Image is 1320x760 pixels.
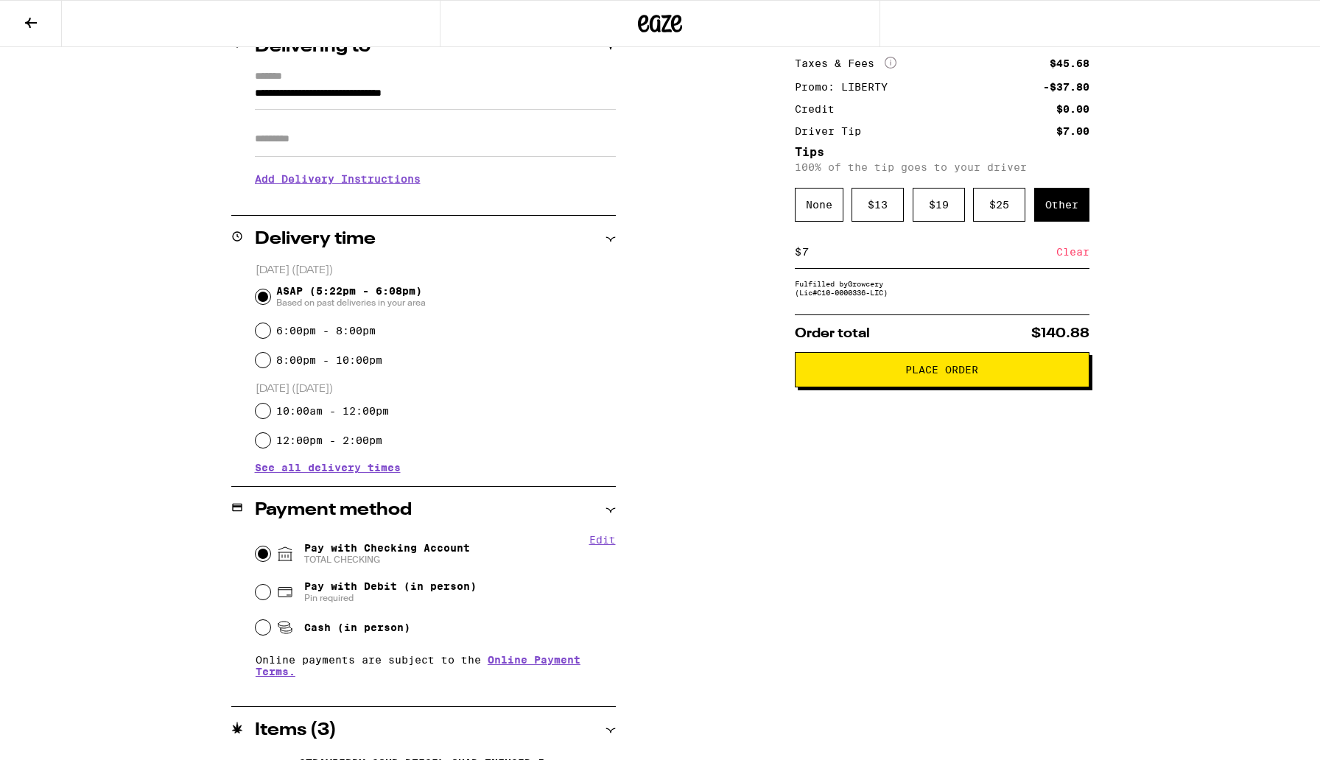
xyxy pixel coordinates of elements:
input: 0 [801,245,1056,258]
span: Based on past deliveries in your area [276,297,426,309]
button: Place Order [795,352,1089,387]
span: Order total [795,327,870,340]
div: Taxes & Fees [795,57,896,70]
label: 8:00pm - 10:00pm [276,354,382,366]
h2: Items ( 3 ) [255,722,337,739]
h2: Delivery time [255,231,376,248]
span: Hi. Need any help? [9,10,106,22]
h3: Add Delivery Instructions [255,162,616,196]
span: TOTAL CHECKING [304,554,470,566]
div: Driver Tip [795,126,871,136]
div: Fulfilled by Growcery (Lic# C10-0000336-LIC ) [795,279,1089,297]
div: $ [795,236,801,268]
span: $140.88 [1031,327,1089,340]
div: Credit [795,104,845,114]
span: Place Order [905,365,978,375]
div: Promo: LIBERTY [795,82,898,92]
div: Clear [1056,236,1089,268]
p: [DATE] ([DATE]) [256,382,616,396]
span: Pin required [304,592,477,604]
label: 12:00pm - 2:00pm [276,434,382,446]
h2: Delivering to [255,38,371,56]
div: $7.00 [1056,126,1089,136]
label: 10:00am - 12:00pm [276,405,389,417]
div: $ 13 [852,188,904,222]
span: Pay with Checking Account [304,542,470,566]
span: Pay with Debit (in person) [304,580,477,592]
p: 100% of the tip goes to your driver [795,161,1089,173]
label: 6:00pm - 8:00pm [276,325,376,337]
div: None [795,188,843,222]
div: $45.68 [1050,58,1089,68]
h5: Tips [795,147,1089,158]
a: Online Payment Terms. [256,654,580,678]
div: -$37.80 [1043,82,1089,92]
div: $0.00 [1056,104,1089,114]
button: See all delivery times [255,462,401,473]
p: [DATE] ([DATE]) [256,264,616,278]
div: $ 25 [973,188,1025,222]
span: ASAP (5:22pm - 6:08pm) [276,285,426,309]
p: Online payments are subject to the [256,654,616,678]
span: Cash (in person) [304,622,410,633]
h2: Payment method [255,502,412,519]
button: Edit [589,534,616,546]
p: We'll contact you at [PHONE_NUMBER] when we arrive [255,196,616,208]
div: $ 19 [913,188,965,222]
div: Other [1034,188,1089,222]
